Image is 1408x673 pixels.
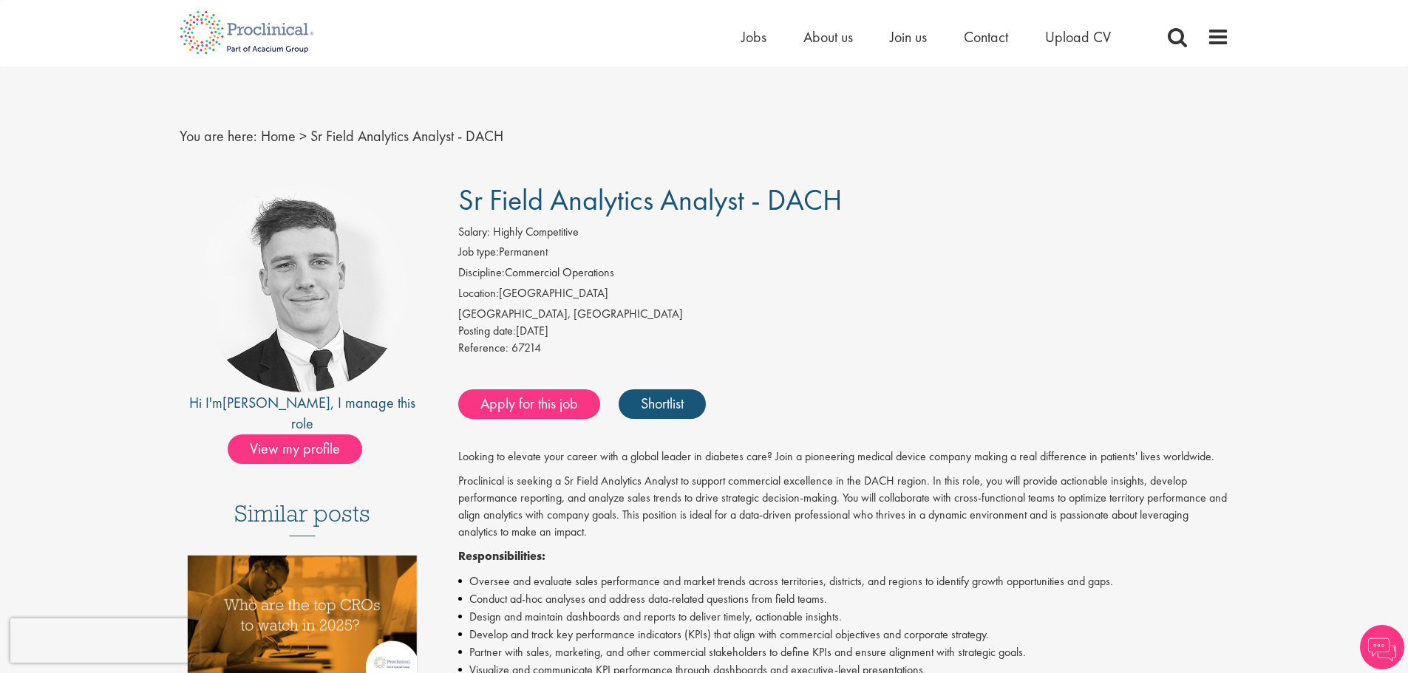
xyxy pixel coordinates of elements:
li: Oversee and evaluate sales performance and market trends across territories, districts, and regio... [458,573,1229,590]
li: Commercial Operations [458,264,1229,285]
label: Discipline: [458,264,505,281]
a: [PERSON_NAME] [222,393,330,412]
li: Develop and track key performance indicators (KPIs) that align with commercial objectives and cor... [458,626,1229,643]
label: Reference: [458,340,509,357]
a: Jobs [741,27,766,47]
label: Salary: [458,224,490,241]
label: Job type: [458,244,499,261]
span: Posting date: [458,323,516,338]
label: Location: [458,285,499,302]
a: View my profile [228,437,377,457]
h3: Similar posts [234,501,370,536]
a: About us [803,27,853,47]
p: Proclinical is seeking a Sr Field Analytics Analyst to support commercial excellence in the DACH ... [458,473,1229,540]
li: [GEOGRAPHIC_DATA] [458,285,1229,306]
span: Highly Competitive [493,224,579,239]
p: Looking to elevate your career with a global leader in diabetes care? Join a pioneering medical d... [458,448,1229,465]
li: Conduct ad-hoc analyses and address data-related questions from field teams. [458,590,1229,608]
a: Upload CV [1045,27,1111,47]
strong: Responsibilities: [458,548,545,564]
div: [DATE] [458,323,1229,340]
div: [GEOGRAPHIC_DATA], [GEOGRAPHIC_DATA] [458,306,1229,323]
span: > [299,126,307,146]
a: Apply for this job [458,389,600,419]
li: Design and maintain dashboards and reports to deliver timely, actionable insights. [458,608,1229,626]
span: Sr Field Analytics Analyst - DACH [458,181,842,219]
a: Join us [890,27,927,47]
span: You are here: [180,126,257,146]
iframe: reCAPTCHA [10,618,200,663]
span: 67214 [511,340,541,355]
div: Hi I'm , I manage this role [180,392,426,434]
span: View my profile [228,434,362,464]
li: Partner with sales, marketing, and other commercial stakeholders to define KPIs and ensure alignm... [458,643,1229,661]
span: Sr Field Analytics Analyst - DACH [310,126,503,146]
a: Contact [964,27,1008,47]
img: Chatbot [1360,625,1404,669]
img: imeage of recruiter Nicolas Daniel [198,184,407,392]
li: Permanent [458,244,1229,264]
a: breadcrumb link [261,126,296,146]
a: Shortlist [619,389,706,419]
